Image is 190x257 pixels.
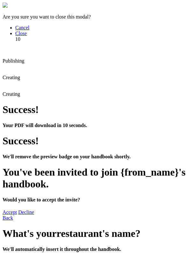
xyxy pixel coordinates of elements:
[15,25,29,30] a: Cancel
[3,91,20,97] span: Creating
[3,135,187,147] h1: Success!
[3,154,187,160] h4: We'll remove the preview badge on your handbook shortly.
[3,3,8,8] img: close-modal.svg
[3,104,187,116] h1: Success!
[3,197,187,203] h4: Would you like to accept the invite?
[15,31,27,36] a: Close
[15,36,20,42] span: 10
[3,166,187,190] h1: You've been invited to join {from_name}'s handbook.
[3,209,17,215] a: Accept
[3,14,187,20] p: Are you sure you want to close this modal?
[3,228,187,239] h1: What's your 's name?
[18,209,34,215] a: Decline
[3,123,187,128] h4: Your PDF will download in 10 seconds.
[3,75,20,80] span: Creating
[3,58,24,64] span: Publishing
[57,228,102,239] span: restaurant
[3,215,13,221] a: Back
[3,246,187,252] h4: We'll automatically insert it throughout the handbook.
